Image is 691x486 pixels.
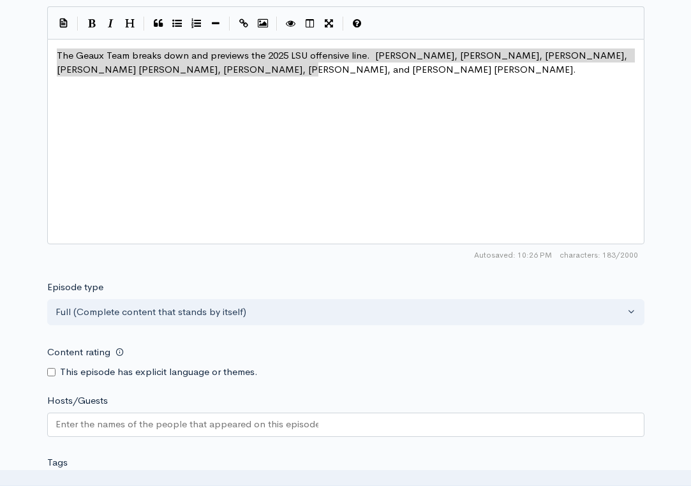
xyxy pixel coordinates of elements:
button: Insert Image [253,14,272,33]
button: Numbered List [187,14,206,33]
label: Episode type [47,280,103,295]
button: Heading [121,14,140,33]
button: Generic List [168,14,187,33]
i: | [77,17,78,31]
button: Bold [82,14,101,33]
button: Insert Horizontal Line [206,14,225,33]
label: This episode has explicit language or themes. [60,365,258,379]
label: Tags [47,455,68,470]
i: | [144,17,145,31]
i: | [343,17,344,31]
div: Full (Complete content that stands by itself) [56,305,625,320]
button: Toggle Fullscreen [320,14,339,33]
button: Toggle Preview [281,14,301,33]
i: | [276,17,278,31]
button: Markdown Guide [348,14,367,33]
i: | [229,17,230,31]
span: 183/2000 [560,249,638,261]
button: Quote [149,14,168,33]
button: Toggle Side by Side [301,14,320,33]
label: Content rating [47,339,110,365]
button: Insert Show Notes Template [54,13,73,32]
input: Enter the names of the people that appeared on this episode [56,417,318,432]
label: Hosts/Guests [47,394,108,408]
span: Autosaved: 10:26 PM [474,249,552,261]
button: Full (Complete content that stands by itself) [47,299,644,325]
button: Italic [101,14,121,33]
button: Create Link [234,14,253,33]
span: The Geaux Team breaks down and previews the 2025 LSU offensive line. [PERSON_NAME], [PERSON_NAME]... [57,49,630,76]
